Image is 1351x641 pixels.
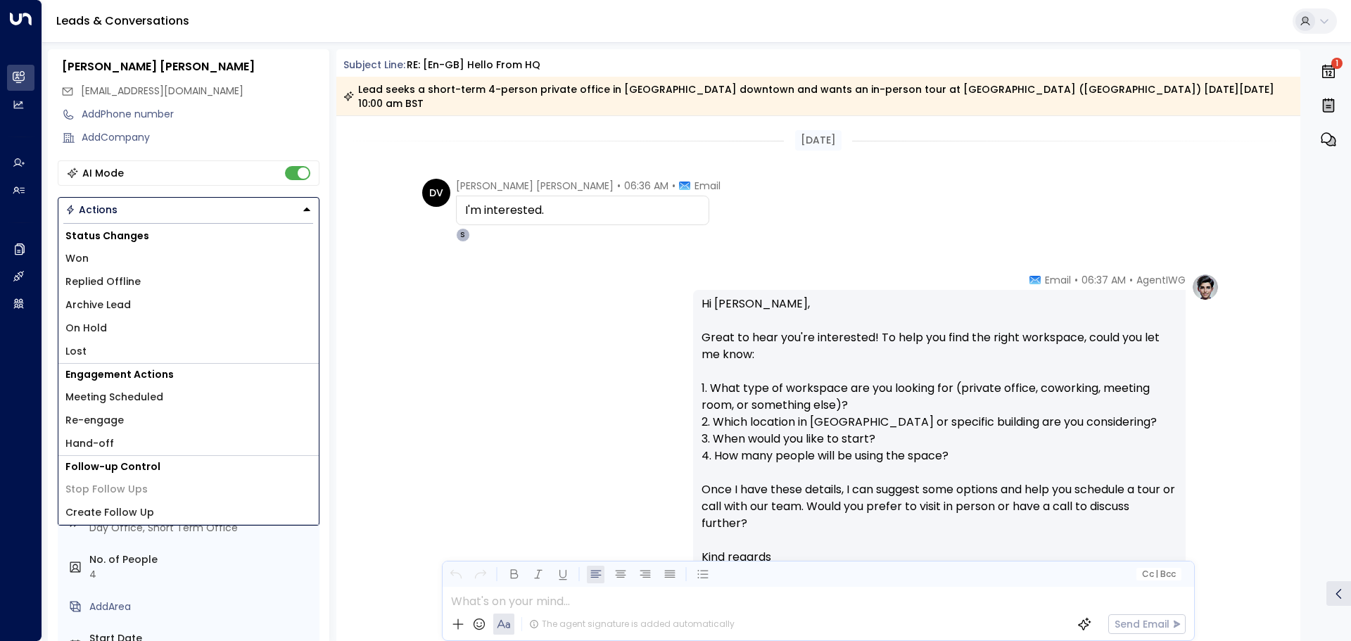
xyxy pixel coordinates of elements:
div: The agent signature is added automatically [529,618,735,630]
span: AgentIWG [1136,273,1186,287]
span: Archive Lead [65,298,131,312]
span: Lost [65,344,87,359]
div: 4 [89,567,314,582]
span: Subject Line: [343,58,405,72]
span: Email [694,179,721,193]
div: Day Office, Short Term Office [89,521,314,535]
span: [EMAIL_ADDRESS][DOMAIN_NAME] [81,84,243,98]
span: • [1074,273,1078,287]
span: Cc Bcc [1141,569,1175,579]
div: Actions [65,203,118,216]
button: 1 [1317,56,1340,87]
div: [PERSON_NAME] [PERSON_NAME] [62,58,319,75]
div: [DATE] [795,130,842,151]
button: Redo [471,566,489,583]
span: • [1129,273,1133,287]
span: Email [1045,273,1071,287]
span: 06:37 AM [1082,273,1126,287]
span: Meeting Scheduled [65,390,163,405]
div: AddArea [89,599,314,614]
button: Cc|Bcc [1136,568,1181,581]
div: AI Mode [82,166,124,180]
span: On Hold [65,321,107,336]
div: Button group with a nested menu [58,197,319,222]
label: No. of People [89,552,314,567]
div: AddCompany [82,130,319,145]
div: AddPhone number [82,107,319,122]
div: RE: [en-GB] Hello from HQ [407,58,540,72]
button: Undo [447,566,464,583]
div: I'm interested. [465,202,700,219]
div: S [456,228,470,242]
span: 06:36 AM [624,179,668,193]
h1: Engagement Actions [58,364,319,386]
span: 1 [1331,58,1343,69]
p: Hi [PERSON_NAME], Great to hear you're interested! To help you find the right workspace, could yo... [702,296,1177,549]
span: | [1155,569,1158,579]
img: profile-logo.png [1191,273,1219,301]
span: Re-engage [65,413,124,428]
span: • [672,179,675,193]
div: Lead seeks a short-term 4-person private office in [GEOGRAPHIC_DATA] downtown and wants an in-per... [343,82,1293,110]
h1: Status Changes [58,225,319,247]
span: • [617,179,621,193]
h1: Follow-up Control [58,456,319,478]
a: Leads & Conversations [56,13,189,29]
span: Create Follow Up [65,505,154,520]
span: Kind regards [702,549,771,566]
button: Actions [58,197,319,222]
div: DV [422,179,450,207]
span: Stop Follow Ups [65,482,148,497]
span: turok_dvs@hotmail.com [81,84,243,99]
span: Won [65,251,89,266]
span: Hand-off [65,436,114,451]
span: [PERSON_NAME] [PERSON_NAME] [456,179,614,193]
span: Replied Offline [65,274,141,289]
